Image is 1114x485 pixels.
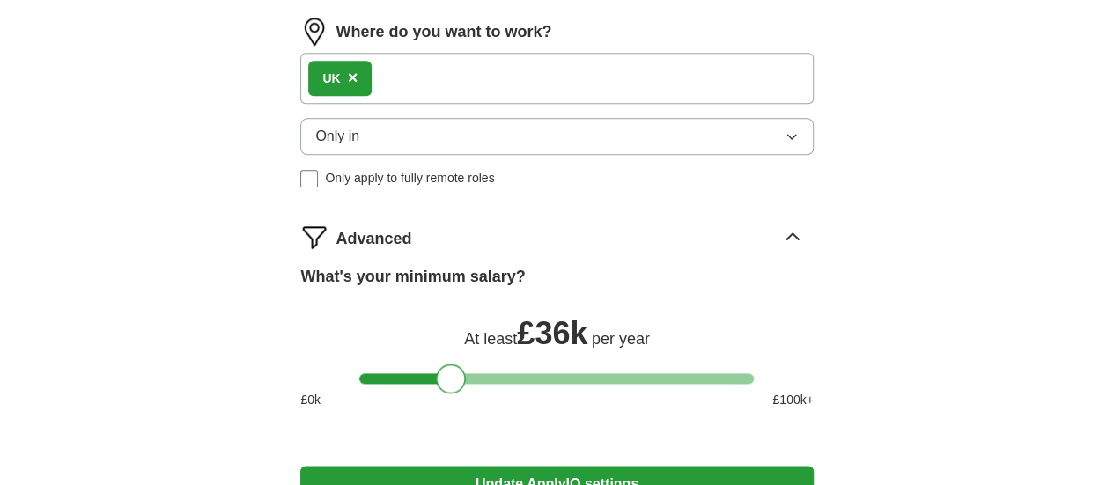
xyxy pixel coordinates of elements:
[517,315,587,351] span: £ 36k
[336,227,411,251] span: Advanced
[300,265,525,289] label: What's your minimum salary?
[348,65,358,92] button: ×
[300,18,328,46] img: location.png
[315,126,359,147] span: Only in
[336,20,551,44] label: Where do you want to work?
[325,169,494,187] span: Only apply to fully remote roles
[300,391,321,409] span: £ 0 k
[464,330,517,348] span: At least
[322,70,340,88] div: UK
[300,170,318,187] input: Only apply to fully remote roles
[592,330,650,348] span: per year
[300,118,813,155] button: Only in
[772,391,813,409] span: £ 100 k+
[300,223,328,251] img: filter
[348,68,358,87] span: ×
